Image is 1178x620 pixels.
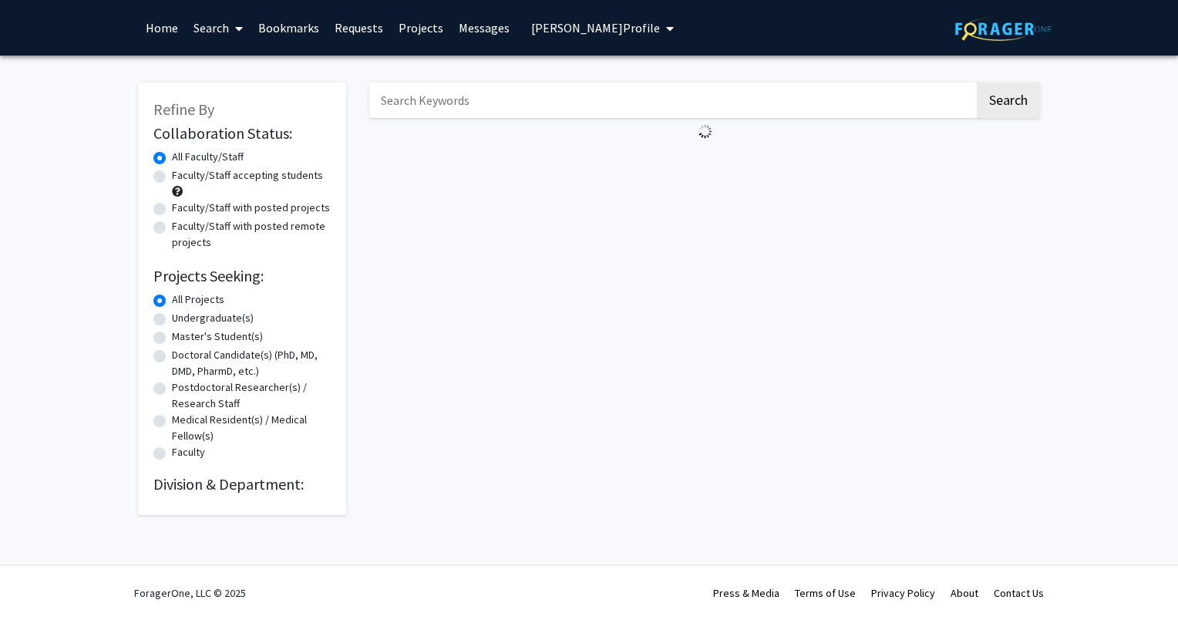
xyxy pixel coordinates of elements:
[153,99,214,119] span: Refine By
[172,379,331,412] label: Postdoctoral Researcher(s) / Research Staff
[692,118,719,145] img: Loading
[138,1,186,55] a: Home
[172,291,224,308] label: All Projects
[369,145,1040,180] nav: Page navigation
[951,586,978,600] a: About
[531,20,660,35] span: [PERSON_NAME] Profile
[153,475,331,494] h2: Division & Department:
[172,412,331,444] label: Medical Resident(s) / Medical Fellow(s)
[172,167,323,184] label: Faculty/Staff accepting students
[172,444,205,460] label: Faculty
[153,124,331,143] h2: Collaboration Status:
[713,586,779,600] a: Press & Media
[955,17,1052,41] img: ForagerOne Logo
[134,566,246,620] div: ForagerOne, LLC © 2025
[172,200,330,216] label: Faculty/Staff with posted projects
[153,267,331,285] h2: Projects Seeking:
[251,1,327,55] a: Bookmarks
[172,347,331,379] label: Doctoral Candidate(s) (PhD, MD, DMD, PharmD, etc.)
[186,1,251,55] a: Search
[172,149,244,165] label: All Faculty/Staff
[977,83,1040,118] button: Search
[327,1,391,55] a: Requests
[795,586,856,600] a: Terms of Use
[369,83,974,118] input: Search Keywords
[994,586,1044,600] a: Contact Us
[172,310,254,326] label: Undergraduate(s)
[391,1,451,55] a: Projects
[871,586,935,600] a: Privacy Policy
[451,1,517,55] a: Messages
[172,218,331,251] label: Faculty/Staff with posted remote projects
[172,329,263,345] label: Master's Student(s)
